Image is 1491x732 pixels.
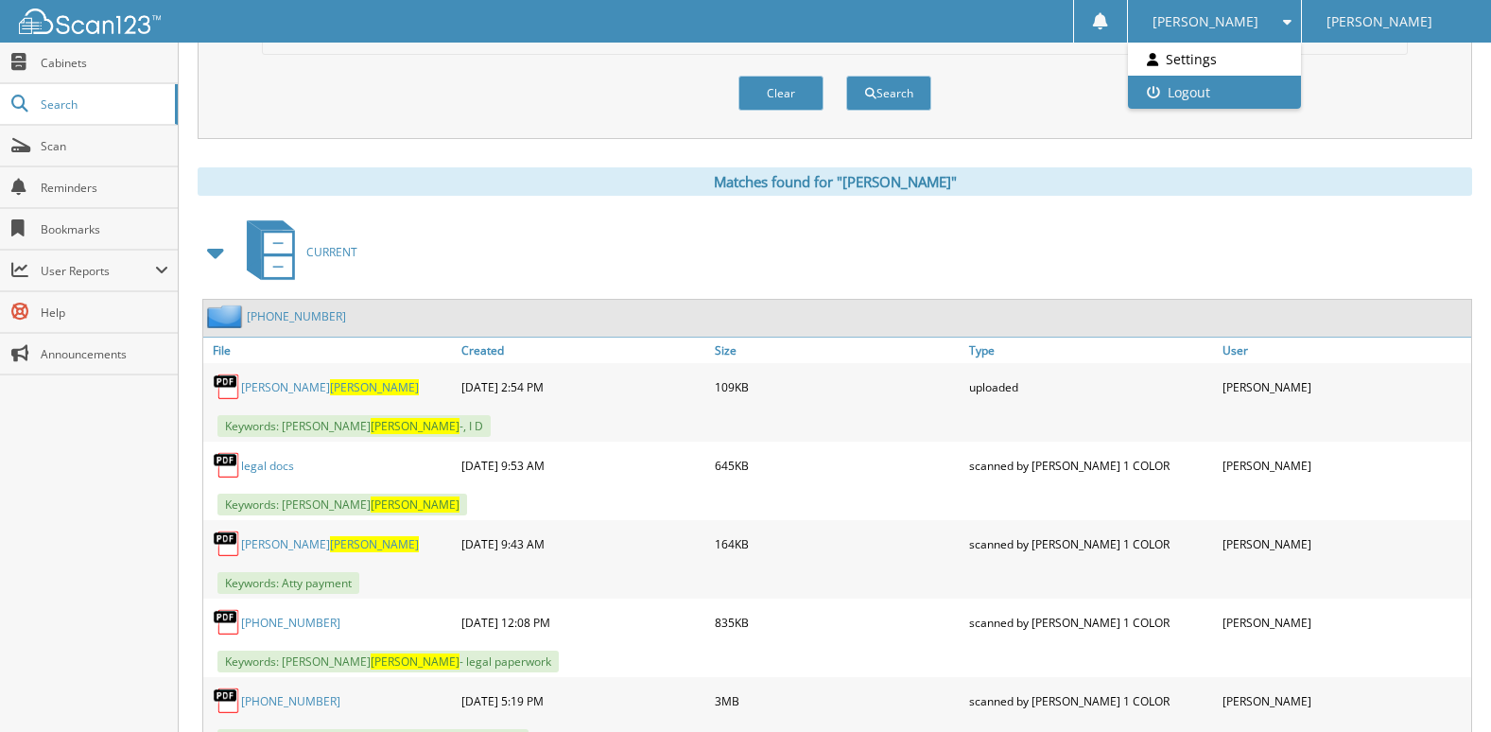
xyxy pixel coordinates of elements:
[1218,525,1471,563] div: [PERSON_NAME]
[241,693,340,709] a: [PHONE_NUMBER]
[710,368,963,406] div: 109KB
[41,305,168,321] span: Help
[710,603,963,641] div: 835KB
[964,368,1218,406] div: uploaded
[19,9,161,34] img: scan123-logo-white.svg
[241,536,419,552] a: [PERSON_NAME][PERSON_NAME]
[241,458,294,474] a: legal docs
[964,446,1218,484] div: scanned by [PERSON_NAME] 1 COLOR
[213,687,241,715] img: PDF.png
[371,418,459,434] span: [PERSON_NAME]
[1396,641,1491,732] iframe: Chat Widget
[457,525,710,563] div: [DATE] 9:43 AM
[710,682,963,720] div: 3MB
[457,368,710,406] div: [DATE] 2:54 PM
[306,244,357,260] span: CURRENT
[198,167,1472,196] div: Matches found for "[PERSON_NAME]"
[247,308,346,324] a: [PHONE_NUMBER]
[1128,43,1301,76] a: Settings
[1218,446,1471,484] div: [PERSON_NAME]
[964,682,1218,720] div: scanned by [PERSON_NAME] 1 COLOR
[330,379,419,395] span: [PERSON_NAME]
[241,379,419,395] a: [PERSON_NAME][PERSON_NAME]
[41,221,168,237] span: Bookmarks
[207,305,247,328] img: folder2.png
[710,338,963,363] a: Size
[1128,76,1301,109] a: Logout
[371,654,459,670] span: [PERSON_NAME]
[213,373,241,401] img: PDF.png
[235,215,357,289] a: CURRENT
[217,494,467,515] span: Keywords: [PERSON_NAME]
[457,603,710,641] div: [DATE] 12:08 PM
[1218,603,1471,641] div: [PERSON_NAME]
[964,525,1218,563] div: scanned by [PERSON_NAME] 1 COLOR
[213,608,241,636] img: PDF.png
[41,55,168,71] span: Cabinets
[41,96,165,113] span: Search
[1326,16,1432,27] span: [PERSON_NAME]
[203,338,457,363] a: File
[1218,338,1471,363] a: User
[371,497,459,513] span: [PERSON_NAME]
[1153,16,1258,27] span: [PERSON_NAME]
[846,76,931,111] button: Search
[964,338,1218,363] a: Type
[41,263,155,279] span: User Reports
[1218,682,1471,720] div: [PERSON_NAME]
[457,682,710,720] div: [DATE] 5:19 PM
[457,446,710,484] div: [DATE] 9:53 AM
[710,446,963,484] div: 645KB
[217,572,359,594] span: Keywords: Atty payment
[457,338,710,363] a: Created
[217,415,491,437] span: Keywords: [PERSON_NAME] -, I D
[213,530,241,558] img: PDF.png
[41,180,168,196] span: Reminders
[217,651,559,672] span: Keywords: [PERSON_NAME] - legal paperwork
[213,451,241,479] img: PDF.png
[1218,368,1471,406] div: [PERSON_NAME]
[241,615,340,631] a: [PHONE_NUMBER]
[738,76,824,111] button: Clear
[41,138,168,154] span: Scan
[41,346,168,362] span: Announcements
[964,603,1218,641] div: scanned by [PERSON_NAME] 1 COLOR
[710,525,963,563] div: 164KB
[330,536,419,552] span: [PERSON_NAME]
